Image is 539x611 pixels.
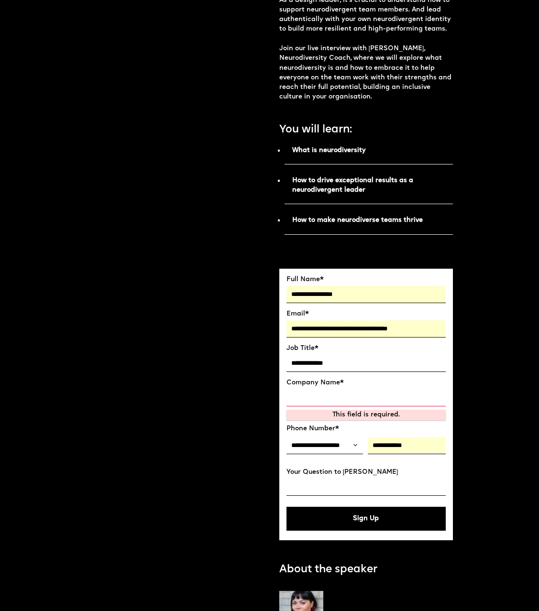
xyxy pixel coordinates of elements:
div: This field is required. [289,411,443,419]
label: Email [286,310,446,318]
label: Full Name [286,276,446,284]
p: About the speaker [279,562,377,578]
label: Phone Number [286,425,446,433]
strong: How to make neurodiverse teams thrive [292,217,423,223]
strong: What is neurodiversity [292,147,366,153]
label: Your Question to [PERSON_NAME] [286,469,446,476]
strong: How to drive exceptional results as a neurodivergent leader [292,177,413,193]
button: Sign Up [286,507,446,531]
label: Company Name [286,379,446,387]
label: Job Title [286,345,446,352]
p: You will learn: [279,117,453,138]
